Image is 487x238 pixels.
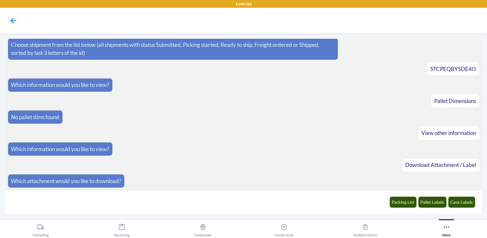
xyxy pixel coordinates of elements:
div: Receiving [114,221,129,237]
p: Which information would you like to view? [11,145,109,153]
p: Which information would you like to view? [11,81,109,89]
button: Packing List [390,197,417,208]
button: Problem Solver [325,219,406,237]
span: STCPEQBYSDE4O [430,66,476,72]
p: EWR1RS [236,1,252,7]
button: Receiving [81,219,162,237]
span: Pallet Dimensions [434,98,476,104]
p: No pallet dims found [11,113,59,121]
p: Choose shipment from the list below (all shipments with status Submitted, Picking started, Ready ... [11,41,335,57]
div: Create Issue [274,221,294,237]
span: View other information [421,129,476,136]
div: More [442,221,451,237]
button: Pallet Labels [418,197,447,208]
div: Unloading [33,221,49,237]
button: Outbounds [162,219,243,237]
button: More [406,219,487,237]
span: Download Attachment / Label [405,161,476,168]
button: Case Labels [448,197,475,208]
div: Problem Solver [353,221,377,237]
div: Outbounds [194,221,212,237]
button: Create Issue [243,219,325,237]
p: Which attachment would you like to download? [11,177,121,185]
